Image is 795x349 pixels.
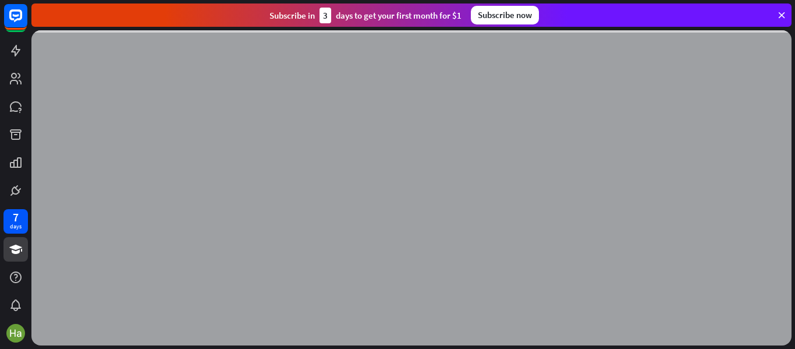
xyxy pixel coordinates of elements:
div: Subscribe in days to get your first month for $1 [269,8,462,23]
a: 7 days [3,209,28,234]
div: 3 [320,8,331,23]
div: Subscribe now [471,6,539,24]
div: 7 [13,212,19,223]
div: days [10,223,22,231]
